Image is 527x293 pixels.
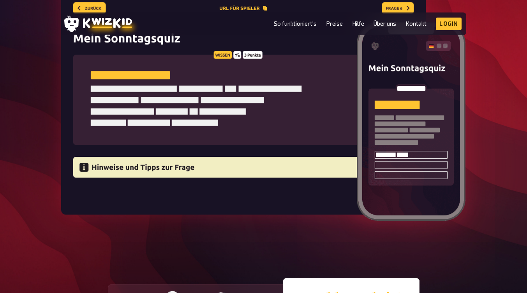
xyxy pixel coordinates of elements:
a: Preise [326,20,343,27]
a: Über uns [374,20,396,27]
a: Login [436,18,462,30]
a: Hilfe [352,20,364,27]
img: Spieleransicht [356,21,466,222]
a: Kontakt [405,20,427,27]
a: So funktioniert's [274,20,317,27]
